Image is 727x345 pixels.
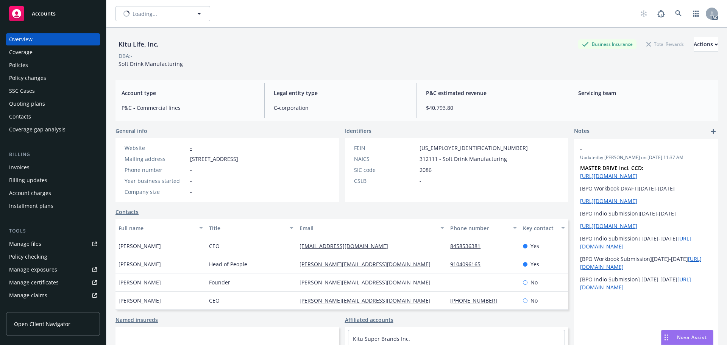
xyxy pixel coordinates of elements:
a: Named insureds [115,316,158,324]
div: DBA: - [119,52,133,60]
span: [US_EMPLOYER_IDENTIFICATION_NUMBER] [420,144,528,152]
p: [BPO Indio Submission] [DATE]-[DATE] [580,275,712,291]
div: NAICS [354,155,417,163]
div: Business Insurance [578,39,637,49]
div: Invoices [9,161,30,173]
span: - [190,188,192,196]
div: Manage claims [9,289,47,301]
span: - [190,177,192,185]
a: Contacts [6,111,100,123]
div: FEIN [354,144,417,152]
span: Loading... [133,10,157,18]
div: Full name [119,224,195,232]
div: Manage BORs [9,302,45,314]
span: CEO [209,242,220,250]
span: C-corporation [274,104,407,112]
div: Company size [125,188,187,196]
span: CEO [209,297,220,304]
a: Overview [6,33,100,45]
span: 312111 - Soft Drink Manufacturing [420,155,507,163]
div: Key contact [523,224,557,232]
a: Manage certificates [6,276,100,289]
span: Nova Assist [677,334,707,340]
a: Coverage gap analysis [6,123,100,136]
div: Phone number [125,166,187,174]
div: Year business started [125,177,187,185]
div: Billing updates [9,174,47,186]
span: P&C estimated revenue [426,89,560,97]
span: - [580,145,692,153]
button: Actions [694,37,718,52]
span: Head of People [209,260,247,268]
a: add [709,127,718,136]
a: - [190,144,192,151]
div: Tools [6,227,100,235]
a: [URL][DOMAIN_NAME] [580,172,637,180]
div: Policy checking [9,251,47,263]
span: Yes [530,242,539,250]
span: [PERSON_NAME] [119,242,161,250]
a: [PHONE_NUMBER] [450,297,503,304]
span: $40,793.80 [426,104,560,112]
a: Kitu Super Brands Inc. [353,335,410,342]
a: SSC Cases [6,85,100,97]
a: [PERSON_NAME][EMAIL_ADDRESS][DOMAIN_NAME] [300,279,437,286]
a: Invoices [6,161,100,173]
span: General info [115,127,147,135]
span: Servicing team [578,89,712,97]
span: [PERSON_NAME] [119,297,161,304]
a: [PERSON_NAME][EMAIL_ADDRESS][DOMAIN_NAME] [300,297,437,304]
a: Installment plans [6,200,100,212]
button: Loading... [115,6,210,21]
a: Contacts [115,208,139,216]
div: Overview [9,33,33,45]
div: Total Rewards [643,39,688,49]
a: Manage claims [6,289,100,301]
a: Billing updates [6,174,100,186]
button: Email [296,219,447,237]
span: Account type [122,89,255,97]
span: No [530,297,538,304]
a: Account charges [6,187,100,199]
a: Switch app [688,6,704,21]
div: Manage exposures [9,264,57,276]
a: Coverage [6,46,100,58]
div: Coverage [9,46,33,58]
p: [BPO Indio Submission] [DATE]-[DATE] [580,234,712,250]
span: [PERSON_NAME] [119,260,161,268]
div: Contacts [9,111,31,123]
button: Phone number [447,219,520,237]
span: 2086 [420,166,432,174]
a: Report a Bug [654,6,669,21]
a: [EMAIL_ADDRESS][DOMAIN_NAME] [300,242,394,250]
span: Notes [574,127,590,136]
a: Accounts [6,3,100,24]
a: 8458536381 [450,242,487,250]
span: Open Client Navigator [14,320,70,328]
span: - [190,166,192,174]
a: [PERSON_NAME][EMAIL_ADDRESS][DOMAIN_NAME] [300,261,437,268]
p: [BPO Workbook DRAFT][DATE]-[DATE] [580,184,712,192]
span: Identifiers [345,127,371,135]
span: Accounts [32,11,56,17]
a: Manage files [6,238,100,250]
a: Policy checking [6,251,100,263]
a: Search [671,6,686,21]
span: Founder [209,278,230,286]
span: Updated by [PERSON_NAME] on [DATE] 11:37 AM [580,154,712,161]
a: Policies [6,59,100,71]
strong: MASTER DRIVE Incl. CCD: [580,164,643,172]
a: Affiliated accounts [345,316,393,324]
button: Nova Assist [661,330,713,345]
div: Policies [9,59,28,71]
div: Drag to move [661,330,671,345]
p: [BPO Indio Submission][DATE]-[DATE] [580,209,712,217]
span: Yes [530,260,539,268]
div: -Updatedby [PERSON_NAME] on [DATE] 11:37 AMMASTER DRIVE Incl. CCD: [URL][DOMAIN_NAME][BPO Workboo... [574,139,718,297]
a: 9104096165 [450,261,487,268]
button: Full name [115,219,206,237]
div: Title [209,224,285,232]
span: [PERSON_NAME] [119,278,161,286]
span: [STREET_ADDRESS] [190,155,238,163]
div: Installment plans [9,200,53,212]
